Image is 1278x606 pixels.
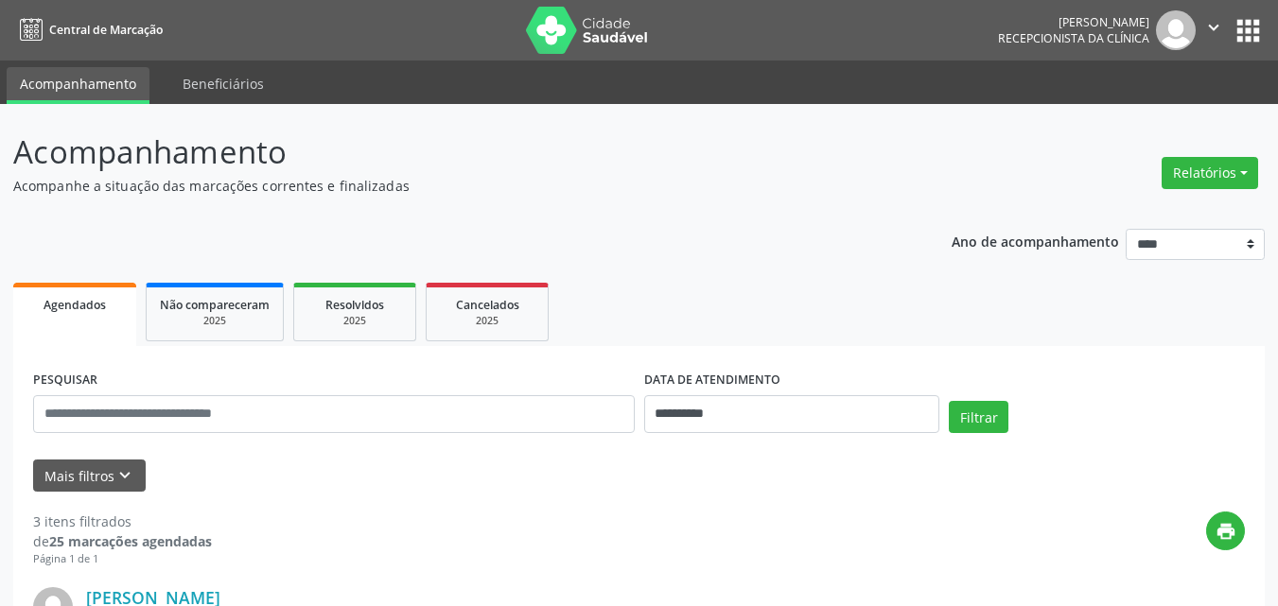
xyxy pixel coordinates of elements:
[13,176,889,196] p: Acompanhe a situação das marcações correntes e finalizadas
[998,30,1149,46] span: Recepcionista da clínica
[33,366,97,395] label: PESQUISAR
[456,297,519,313] span: Cancelados
[33,511,212,531] div: 3 itens filtrados
[33,531,212,551] div: de
[1232,14,1265,47] button: apps
[1203,17,1224,38] i: 
[644,366,780,395] label: DATA DE ATENDIMENTO
[307,314,402,328] div: 2025
[33,551,212,567] div: Página 1 de 1
[1156,10,1196,50] img: img
[169,67,277,100] a: Beneficiários
[440,314,534,328] div: 2025
[1162,157,1258,189] button: Relatórios
[1206,511,1245,550] button: print
[325,297,384,313] span: Resolvidos
[1216,521,1236,542] i: print
[49,22,163,38] span: Central de Marcação
[1196,10,1232,50] button: 
[44,297,106,313] span: Agendados
[952,229,1119,252] p: Ano de acompanhamento
[998,14,1149,30] div: [PERSON_NAME]
[13,129,889,176] p: Acompanhamento
[160,297,270,313] span: Não compareceram
[160,314,270,328] div: 2025
[49,532,212,550] strong: 25 marcações agendadas
[13,14,163,45] a: Central de Marcação
[114,465,135,486] i: keyboard_arrow_down
[7,67,149,104] a: Acompanhamento
[949,401,1008,433] button: Filtrar
[33,459,146,493] button: Mais filtroskeyboard_arrow_down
